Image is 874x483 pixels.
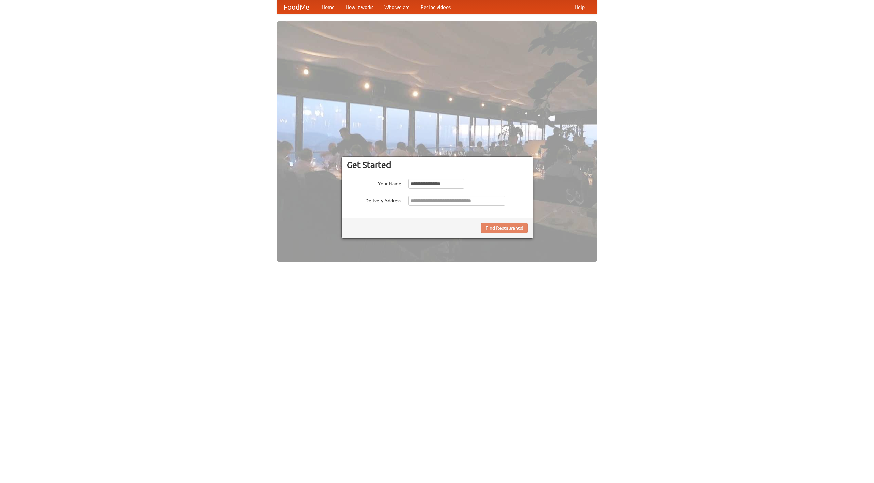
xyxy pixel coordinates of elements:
a: Home [316,0,340,14]
a: Who we are [379,0,415,14]
button: Find Restaurants! [481,223,528,233]
a: Recipe videos [415,0,456,14]
a: FoodMe [277,0,316,14]
a: Help [569,0,590,14]
label: Delivery Address [347,196,401,204]
a: How it works [340,0,379,14]
label: Your Name [347,179,401,187]
h3: Get Started [347,160,528,170]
